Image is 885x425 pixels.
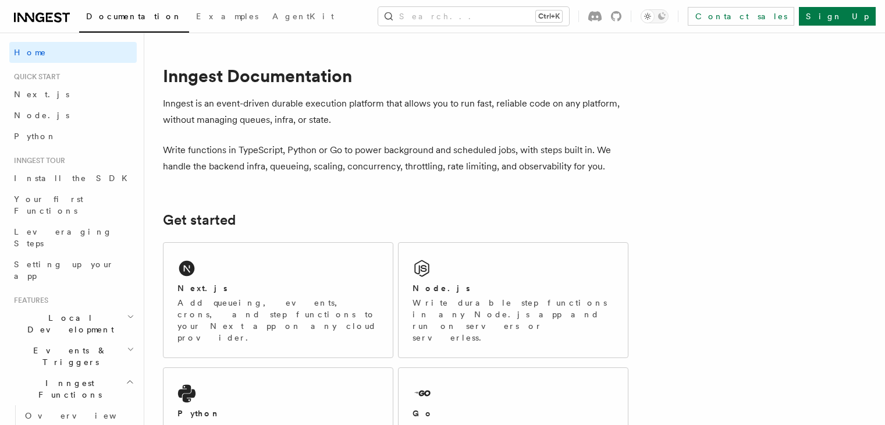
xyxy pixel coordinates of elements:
button: Local Development [9,307,137,340]
span: Setting up your app [14,260,114,281]
span: Your first Functions [14,194,83,215]
p: Inngest is an event-driven durable execution platform that allows you to run fast, reliable code ... [163,95,628,128]
a: Node.js [9,105,137,126]
a: AgentKit [265,3,341,31]
span: Install the SDK [14,173,134,183]
p: Write durable step functions in any Node.js app and run on servers or serverless. [413,297,614,343]
span: Documentation [86,12,182,21]
h2: Node.js [413,282,470,294]
span: Python [14,132,56,141]
a: Next.js [9,84,137,105]
span: AgentKit [272,12,334,21]
span: Events & Triggers [9,345,127,368]
span: Overview [25,411,145,420]
a: Contact sales [688,7,794,26]
span: Local Development [9,312,127,335]
span: Next.js [14,90,69,99]
span: Inngest Functions [9,377,126,401]
button: Events & Triggers [9,340,137,373]
p: Add queueing, events, crons, and step functions to your Next app on any cloud provider. [177,297,379,343]
a: Next.jsAdd queueing, events, crons, and step functions to your Next app on any cloud provider. [163,242,393,358]
h2: Python [177,408,221,419]
a: Setting up your app [9,254,137,286]
a: Node.jsWrite durable step functions in any Node.js app and run on servers or serverless. [398,242,628,358]
a: Python [9,126,137,147]
a: Your first Functions [9,189,137,221]
a: Get started [163,212,236,228]
a: Sign Up [799,7,876,26]
a: Install the SDK [9,168,137,189]
button: Inngest Functions [9,373,137,405]
span: Home [14,47,47,58]
kbd: Ctrl+K [536,10,562,22]
button: Search...Ctrl+K [378,7,569,26]
button: Toggle dark mode [641,9,669,23]
span: Features [9,296,48,305]
p: Write functions in TypeScript, Python or Go to power background and scheduled jobs, with steps bu... [163,142,628,175]
h2: Next.js [177,282,228,294]
h1: Inngest Documentation [163,65,628,86]
a: Leveraging Steps [9,221,137,254]
h2: Go [413,408,433,419]
span: Leveraging Steps [14,227,112,248]
span: Node.js [14,111,69,120]
a: Documentation [79,3,189,33]
span: Examples [196,12,258,21]
span: Quick start [9,72,60,82]
span: Inngest tour [9,156,65,165]
a: Home [9,42,137,63]
a: Examples [189,3,265,31]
